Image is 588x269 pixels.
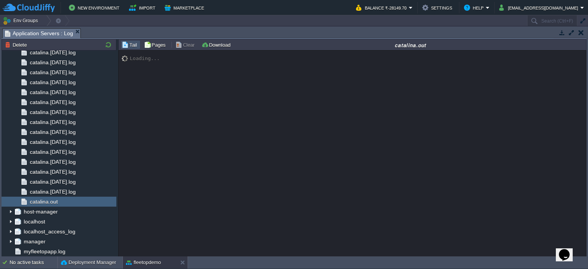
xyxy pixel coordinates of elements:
div: No active tasks [10,256,57,269]
a: catalina.[DATE].log [28,69,77,76]
a: catalina.[DATE].log [28,178,77,185]
a: catalina.out [28,198,59,205]
button: Env Groups [3,15,41,26]
button: Download [201,41,233,48]
img: AMDAwAAAACH5BAEAAAAALAAAAAABAAEAAAICRAEAOw== [122,55,130,62]
a: localhost [22,218,46,225]
div: catalina.out [236,42,585,48]
button: Pages [144,41,168,48]
button: Import [129,3,158,12]
a: catalina.[DATE].log [28,119,77,126]
a: catalina.[DATE].log [28,109,77,116]
button: Tail [122,41,139,48]
button: Deployment Manager [61,259,116,266]
a: catalina.[DATE].log [28,188,77,195]
button: Marketplace [165,3,206,12]
a: catalina.[DATE].log [28,139,77,145]
button: [EMAIL_ADDRESS][DOMAIN_NAME] [499,3,580,12]
a: catalina.[DATE].log [28,148,77,155]
img: CloudJiffy [3,3,55,13]
span: Application Servers : Log [5,29,73,38]
a: catalina.[DATE].log [28,59,77,66]
button: New Environment [69,3,122,12]
a: catalina.[DATE].log [28,99,77,106]
a: catalina.[DATE].log [28,49,77,56]
a: localhost_access_log [22,228,77,235]
div: Loading... [130,55,160,61]
button: Settings [422,3,454,12]
a: catalina.[DATE].log [28,79,77,86]
iframe: chat widget [556,238,580,261]
a: manager [22,238,47,245]
a: host-manager [22,208,59,215]
a: myfleetopapp.log [22,248,67,255]
button: Delete [5,41,29,48]
button: Help [464,3,486,12]
button: Balance ₹-28149.70 [356,3,409,12]
a: catalina.[DATE].log [28,129,77,135]
button: fleetopdemo [126,259,161,266]
a: catalina.[DATE].log [28,89,77,96]
button: Clear [175,41,197,48]
a: catalina.[DATE].log [28,158,77,165]
a: catalina.[DATE].log [28,168,77,175]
